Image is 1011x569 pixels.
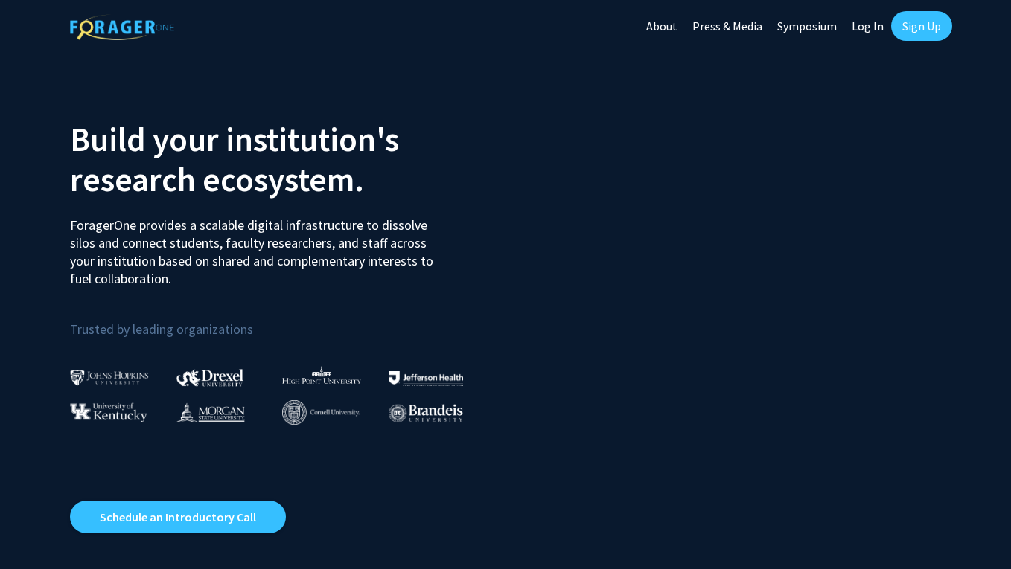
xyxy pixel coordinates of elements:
img: High Point University [282,366,361,384]
h2: Build your institution's research ecosystem. [70,119,494,199]
img: ForagerOne Logo [70,14,174,40]
img: Brandeis University [389,404,463,422]
img: Johns Hopkins University [70,370,149,385]
img: University of Kentucky [70,402,147,422]
img: Thomas Jefferson University [389,371,463,385]
img: Morgan State University [176,402,245,422]
p: Trusted by leading organizations [70,300,494,341]
a: Sign Up [891,11,952,41]
img: Drexel University [176,369,243,386]
p: ForagerOne provides a scalable digital infrastructure to dissolve silos and connect students, fac... [70,205,444,288]
a: Opens in a new tab [70,501,286,533]
img: Cornell University [282,400,360,425]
